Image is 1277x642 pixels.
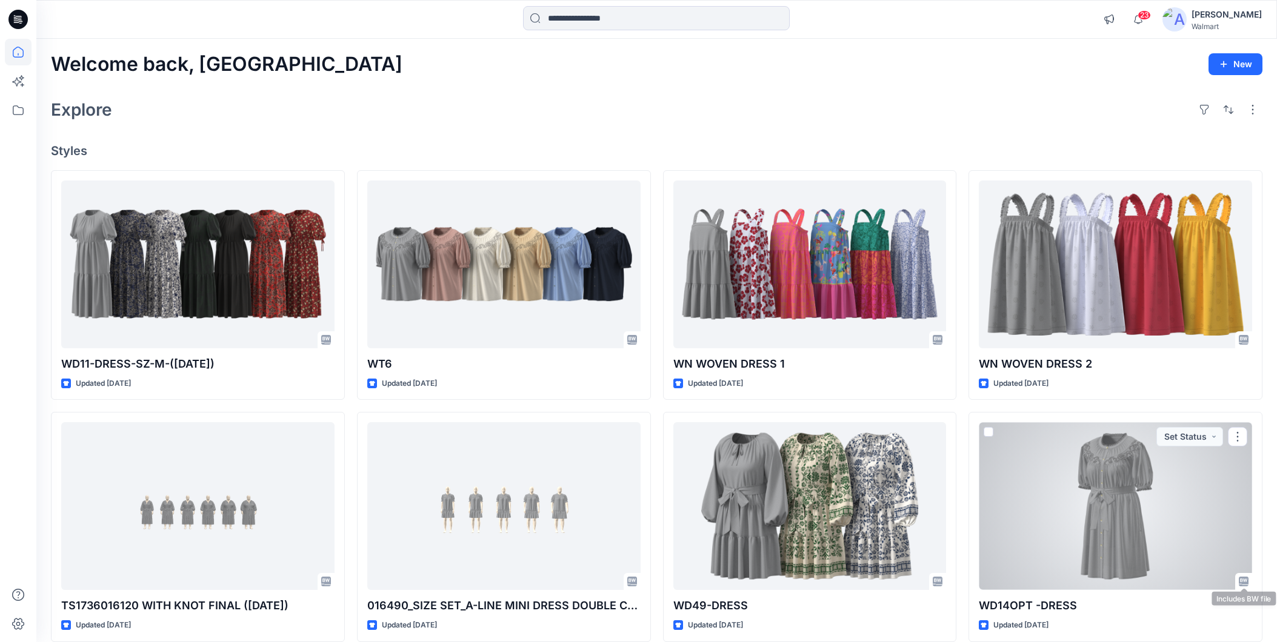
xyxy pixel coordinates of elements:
p: WD14OPT -DRESS [979,597,1252,614]
a: WN WOVEN DRESS 2 [979,180,1252,348]
h2: Explore [51,100,112,119]
a: WD49-DRESS [673,422,947,590]
div: Walmart [1192,22,1262,31]
button: New [1209,53,1262,75]
p: WT6 [367,356,641,372]
p: Updated [DATE] [76,619,131,632]
a: 016490_SIZE SET_A-LINE MINI DRESS DOUBLE CLOTH [367,422,641,590]
p: Updated [DATE] [382,619,437,632]
a: WD14OPT -DRESS [979,422,1252,590]
a: WT6 [367,180,641,348]
p: Updated [DATE] [993,619,1049,632]
a: WN WOVEN DRESS 1 [673,180,947,348]
a: TS1736016120 WITH KNOT FINAL (26-07-25) [61,422,335,590]
p: WN WOVEN DRESS 2 [979,356,1252,372]
p: Updated [DATE] [76,377,131,390]
p: Updated [DATE] [382,377,437,390]
a: WD11-DRESS-SZ-M-(24-07-25) [61,180,335,348]
p: Updated [DATE] [993,377,1049,390]
h2: Welcome back, [GEOGRAPHIC_DATA] [51,53,402,76]
p: TS1736016120 WITH KNOT FINAL ([DATE]) [61,597,335,614]
span: 23 [1138,10,1151,20]
p: WD11-DRESS-SZ-M-([DATE]) [61,356,335,372]
p: Updated [DATE] [688,619,743,632]
p: WD49-DRESS [673,597,947,614]
p: WN WOVEN DRESS 1 [673,356,947,372]
img: avatar [1162,7,1187,31]
h4: Styles [51,144,1262,158]
p: 016490_SIZE SET_A-LINE MINI DRESS DOUBLE CLOTH [367,597,641,614]
div: [PERSON_NAME] [1192,7,1262,22]
p: Updated [DATE] [688,377,743,390]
